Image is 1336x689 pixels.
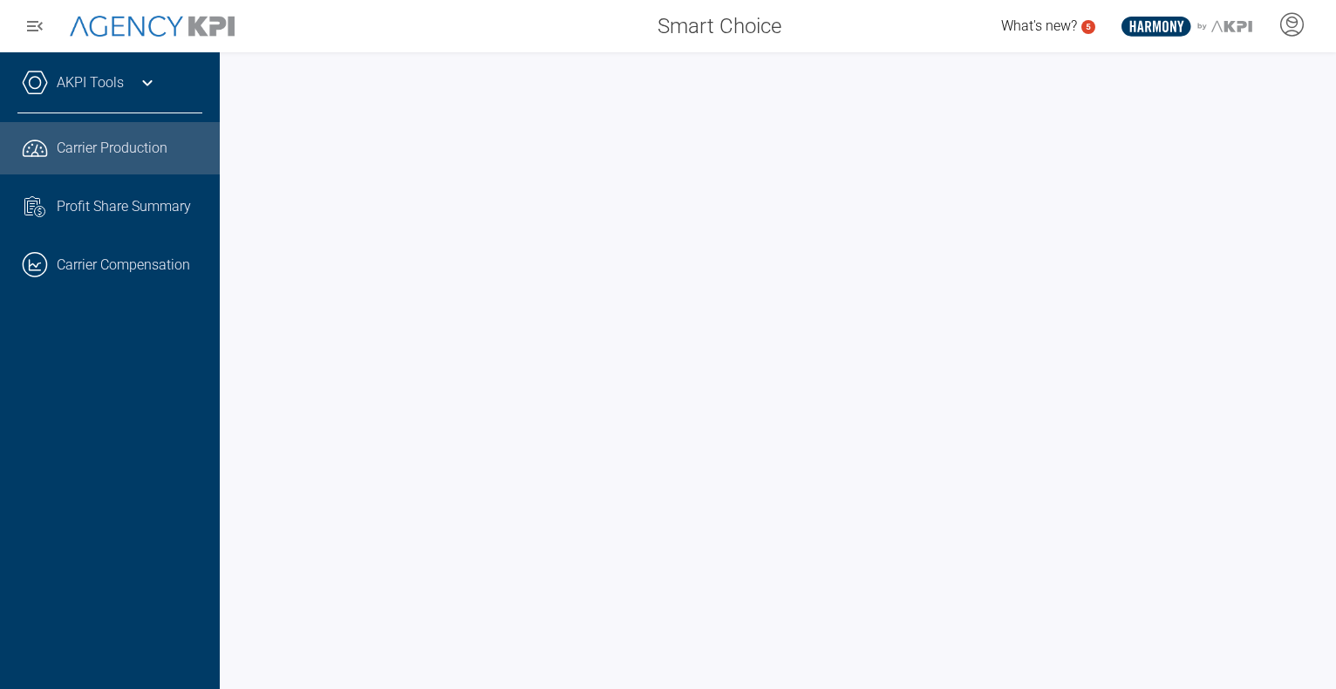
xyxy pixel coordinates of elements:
[57,138,167,159] span: Carrier Production
[1001,17,1077,34] span: What's new?
[1081,20,1095,34] a: 5
[57,196,191,217] span: Profit Share Summary
[1086,22,1091,31] text: 5
[70,16,235,37] img: AgencyKPI
[658,10,781,42] span: Smart Choice
[57,72,124,93] a: AKPI Tools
